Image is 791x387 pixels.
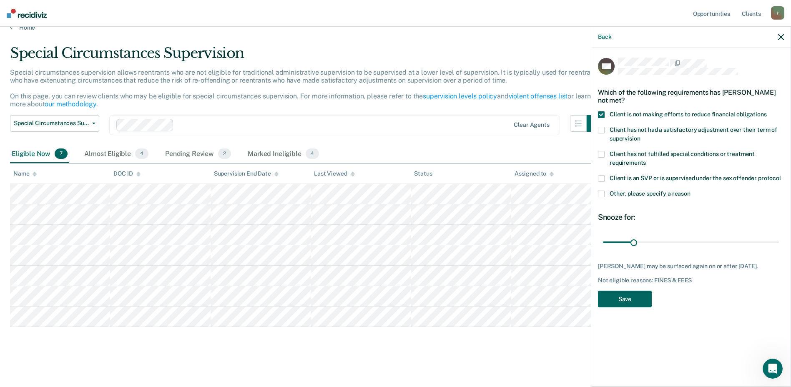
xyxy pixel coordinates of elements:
[598,33,611,40] button: Back
[610,151,755,166] span: Client has not fulfilled special conditions or treatment requirements
[13,170,37,177] div: Name
[514,121,549,128] div: Clear agents
[610,111,767,118] span: Client is not making efforts to reduce financial obligations
[14,120,89,127] span: Special Circumstances Supervision
[10,24,781,31] a: Home
[10,145,69,163] div: Eligible Now
[7,9,47,18] img: Recidiviz
[598,213,784,222] div: Snooze for:
[515,170,554,177] div: Assigned to
[163,145,233,163] div: Pending Review
[610,175,781,181] span: Client is an SVP or is supervised under the sex offender protocol
[598,263,784,270] div: [PERSON_NAME] may be surfaced again on or after [DATE].
[423,92,497,100] a: supervision levels policy
[135,148,148,159] span: 4
[314,170,354,177] div: Last Viewed
[306,148,319,159] span: 4
[246,145,321,163] div: Marked Ineligible
[598,277,784,284] div: Not eligible reasons: FINES & FEES
[83,145,150,163] div: Almost Eligible
[214,170,279,177] div: Supervision End Date
[771,6,784,20] div: r
[414,170,432,177] div: Status
[598,291,652,308] button: Save
[45,100,96,108] a: our methodology
[218,148,231,159] span: 2
[10,68,600,108] p: Special circumstances supervision allows reentrants who are not eligible for traditional administ...
[763,359,783,379] iframe: Intercom live chat
[509,92,568,100] a: violent offenses list
[610,190,691,197] span: Other, please specify a reason
[55,148,68,159] span: 7
[598,82,784,111] div: Which of the following requirements has [PERSON_NAME] not met?
[113,170,140,177] div: DOC ID
[10,45,603,68] div: Special Circumstances Supervision
[610,126,777,142] span: Client has not had a satisfactory adjustment over their term of supervision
